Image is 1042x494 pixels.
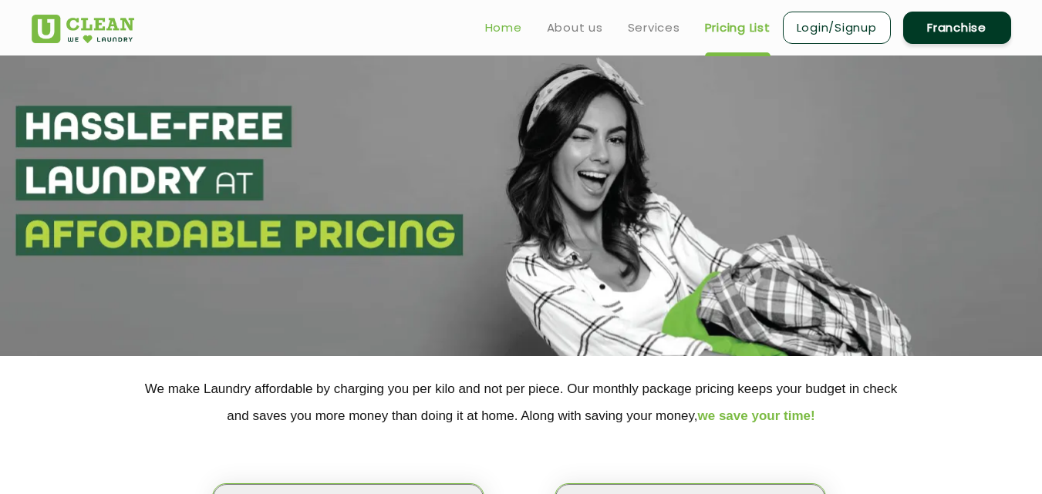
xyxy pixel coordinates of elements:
img: UClean Laundry and Dry Cleaning [32,15,134,43]
span: we save your time! [698,408,815,423]
a: Pricing List [705,18,771,37]
a: Home [485,18,522,37]
a: Login/Signup [783,12,891,44]
a: About us [547,18,603,37]
a: Franchise [903,12,1011,44]
a: Services [628,18,680,37]
p: We make Laundry affordable by charging you per kilo and not per piece. Our monthly package pricin... [32,375,1011,429]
